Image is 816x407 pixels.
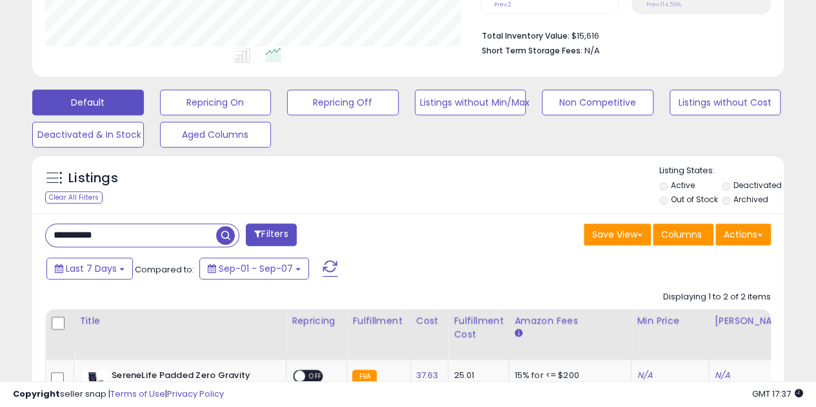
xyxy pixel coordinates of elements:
[482,30,570,41] b: Total Inventory Value:
[646,1,681,8] small: Prev: 114.56%
[752,388,803,400] span: 2025-09-15 17:37 GMT
[453,314,503,341] div: Fulfillment Cost
[542,90,653,115] button: Non Competitive
[584,44,600,57] span: N/A
[13,388,224,401] div: seller snap | |
[715,223,771,245] button: Actions
[68,169,118,187] h5: Listings
[160,90,272,115] button: Repricing On
[514,314,626,328] div: Amazon Fees
[160,122,272,147] button: Aged Columns
[352,314,404,328] div: Fulfillment
[670,90,781,115] button: Listings without Cost
[46,258,133,279] button: Last 7 Days
[714,369,730,382] a: N/A
[135,263,194,276] span: Compared to:
[659,165,784,177] p: Listing States:
[653,223,713,245] button: Columns
[416,369,439,382] a: 37.63
[714,314,791,328] div: [PERSON_NAME]
[32,122,144,147] button: Deactivated & In Stock
[79,314,281,328] div: Title
[110,388,165,400] a: Terms of Use
[482,27,761,43] li: $15,616
[482,45,582,56] b: Short Term Storage Fees:
[287,90,399,115] button: Repricing Off
[13,388,60,400] strong: Copyright
[584,223,651,245] button: Save View
[199,258,309,279] button: Sep-01 - Sep-07
[733,180,782,191] label: Deactivated
[637,369,652,382] a: N/A
[670,194,717,205] label: Out of Stock
[733,194,768,205] label: Archived
[494,1,512,8] small: Prev: 2
[415,90,526,115] button: Listings without Min/Max
[45,191,103,203] div: Clear All Filters
[246,223,296,246] button: Filters
[32,90,144,115] button: Default
[637,314,703,328] div: Min Price
[663,291,771,303] div: Displaying 1 to 2 of 2 items
[292,314,341,328] div: Repricing
[66,262,117,275] span: Last 7 Days
[167,388,224,400] a: Privacy Policy
[670,180,694,191] label: Active
[219,262,293,275] span: Sep-01 - Sep-07
[416,314,443,328] div: Cost
[661,228,702,241] span: Columns
[514,328,522,339] small: Amazon Fees.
